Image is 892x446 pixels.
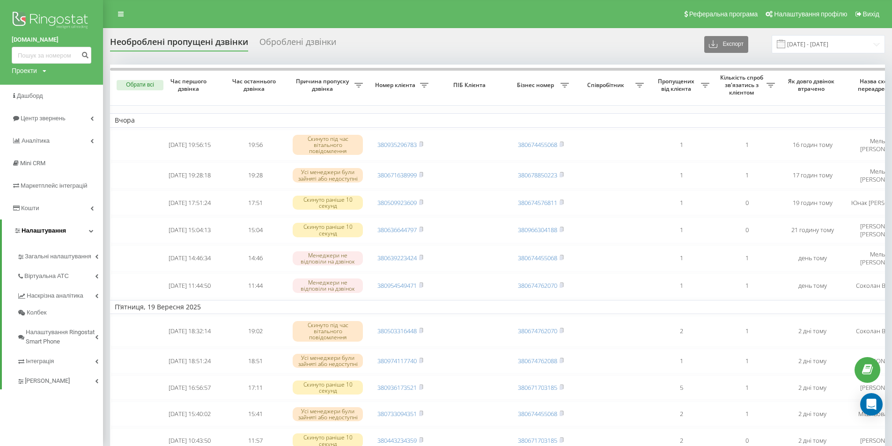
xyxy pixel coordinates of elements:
[780,130,845,161] td: 16 годин тому
[714,349,780,373] td: 1
[714,217,780,243] td: 0
[377,383,417,392] a: 380936173521
[649,402,714,426] td: 2
[518,436,557,445] a: 380671703185
[293,321,363,342] div: Скинуто під час вітального повідомлення
[157,245,222,271] td: [DATE] 14:46:34
[293,251,363,265] div: Менеджери не відповіли на дзвінок
[787,78,838,92] span: Як довго дзвінок втрачено
[774,10,847,18] span: Налаштування профілю
[780,162,845,189] td: 17 годин тому
[17,265,103,285] a: Віртуальна АТС
[513,81,560,89] span: Бізнес номер
[222,273,288,298] td: 11:44
[17,245,103,265] a: Загальні налаштування
[157,217,222,243] td: [DATE] 15:04:13
[12,9,91,33] img: Ringostat logo
[293,196,363,210] div: Скинуто раніше 10 секунд
[518,140,557,149] a: 380674455068
[714,375,780,400] td: 1
[110,37,248,51] div: Необроблені пропущені дзвінки
[157,130,222,161] td: [DATE] 19:56:15
[26,328,95,346] span: Налаштування Ringostat Smart Phone
[222,375,288,400] td: 17:11
[714,316,780,347] td: 1
[12,35,91,44] a: [DOMAIN_NAME]
[230,78,280,92] span: Час останнього дзвінка
[25,252,91,261] span: Загальні налаштування
[518,281,557,290] a: 380674762070
[21,182,88,189] span: Маркетплейс інтеграцій
[518,327,557,335] a: 380674762070
[21,115,66,122] span: Центр звернень
[714,273,780,298] td: 1
[518,171,557,179] a: 380678850223
[863,10,879,18] span: Вихід
[649,162,714,189] td: 1
[377,357,417,365] a: 380974117740
[714,245,780,271] td: 1
[24,271,69,281] span: Віртуальна АТС
[377,327,417,335] a: 380503316448
[377,254,417,262] a: 380639223424
[689,10,758,18] span: Реферальна програма
[27,308,46,317] span: Колбек
[653,78,701,92] span: Пропущених від клієнта
[649,316,714,347] td: 2
[293,168,363,182] div: Усі менеджери були зайняті або недоступні
[222,316,288,347] td: 19:02
[293,78,354,92] span: Причина пропуску дзвінка
[518,226,557,234] a: 380966304188
[714,402,780,426] td: 1
[377,436,417,445] a: 380443234359
[25,376,70,386] span: [PERSON_NAME]
[780,217,845,243] td: 21 годину тому
[222,130,288,161] td: 19:56
[649,130,714,161] td: 1
[17,350,103,370] a: Інтеграція
[12,47,91,64] input: Пошук за номером
[518,254,557,262] a: 380674455068
[578,81,635,89] span: Співробітник
[649,217,714,243] td: 1
[20,160,45,167] span: Mini CRM
[157,190,222,215] td: [DATE] 17:51:24
[649,273,714,298] td: 1
[2,219,103,242] a: Налаштування
[17,321,103,350] a: Налаштування Ringostat Smart Phone
[22,227,66,234] span: Налаштування
[222,402,288,426] td: 15:41
[649,375,714,400] td: 5
[222,245,288,271] td: 14:46
[377,140,417,149] a: 380935296783
[714,130,780,161] td: 1
[377,281,417,290] a: 380954549471
[259,37,336,51] div: Оброблені дзвінки
[780,349,845,373] td: 2 дні тому
[719,74,767,96] span: Кількість спроб зв'язатись з клієнтом
[157,273,222,298] td: [DATE] 11:44:50
[377,171,417,179] a: 380671638999
[164,78,215,92] span: Час першого дзвінка
[22,137,50,144] span: Аналiтика
[714,162,780,189] td: 1
[222,190,288,215] td: 17:51
[17,304,103,321] a: Колбек
[780,402,845,426] td: 2 дні тому
[780,245,845,271] td: день тому
[157,316,222,347] td: [DATE] 18:32:14
[117,80,163,90] button: Обрати всі
[780,316,845,347] td: 2 дні тому
[293,135,363,155] div: Скинуто під час вітального повідомлення
[860,393,883,416] div: Open Intercom Messenger
[26,357,54,366] span: Інтеграція
[377,409,417,418] a: 380733094351
[27,291,83,300] span: Наскрізна аналітика
[518,383,557,392] a: 380671703185
[649,190,714,215] td: 1
[293,380,363,395] div: Скинуто раніше 10 секунд
[649,349,714,373] td: 1
[157,402,222,426] td: [DATE] 15:40:02
[293,354,363,368] div: Усі менеджери були зайняті або недоступні
[780,273,845,298] td: день тому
